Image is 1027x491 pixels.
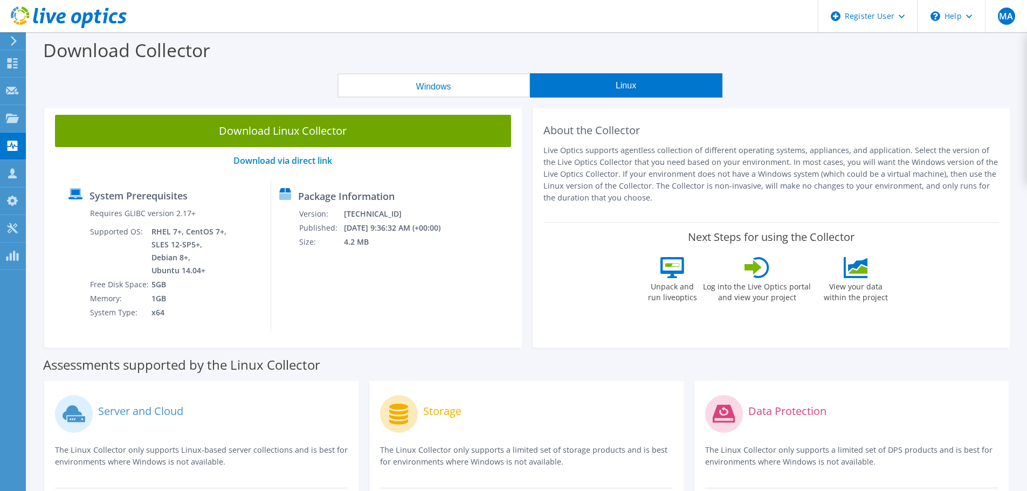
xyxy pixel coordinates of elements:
p: Live Optics supports agentless collection of different operating systems, appliances, and applica... [543,144,1000,204]
label: Requires GLIBC version 2.17+ [90,208,196,219]
label: Download Collector [43,38,210,63]
td: Supported OS: [89,225,151,278]
label: View your data within the project [817,278,894,303]
label: System Prerequisites [89,190,188,201]
td: Free Disk Space: [89,278,151,292]
svg: \n [930,11,940,21]
td: [TECHNICAL_ID] [343,207,455,221]
label: Unpack and run liveoptics [647,278,697,303]
p: The Linux Collector only supports a limited set of DPS products and is best for environments wher... [705,444,998,468]
td: [DATE] 9:36:32 AM (+00:00) [343,221,455,235]
span: MA [998,8,1015,25]
label: Next Steps for using the Collector [688,231,854,244]
label: Storage [423,406,461,417]
button: Linux [530,73,722,98]
td: Size: [299,235,343,249]
td: 4.2 MB [343,235,455,249]
td: System Type: [89,306,151,320]
label: Data Protection [748,406,826,417]
p: The Linux Collector only supports a limited set of storage products and is best for environments ... [380,444,673,468]
a: Download Linux Collector [55,115,511,147]
td: x64 [151,306,229,320]
td: Published: [299,221,343,235]
td: Version: [299,207,343,221]
td: 5GB [151,278,229,292]
label: Package Information [298,191,395,202]
h2: About the Collector [543,124,1000,137]
td: RHEL 7+, CentOS 7+, SLES 12-SP5+, Debian 8+, Ubuntu 14.04+ [151,225,229,278]
a: Download via direct link [233,155,332,167]
td: 1GB [151,292,229,306]
button: Windows [337,73,530,98]
p: The Linux Collector only supports Linux-based server collections and is best for environments whe... [55,444,348,468]
label: Assessments supported by the Linux Collector [43,359,320,370]
td: Memory: [89,292,151,306]
label: Log into the Live Optics portal and view your project [702,278,811,303]
label: Server and Cloud [98,406,183,417]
